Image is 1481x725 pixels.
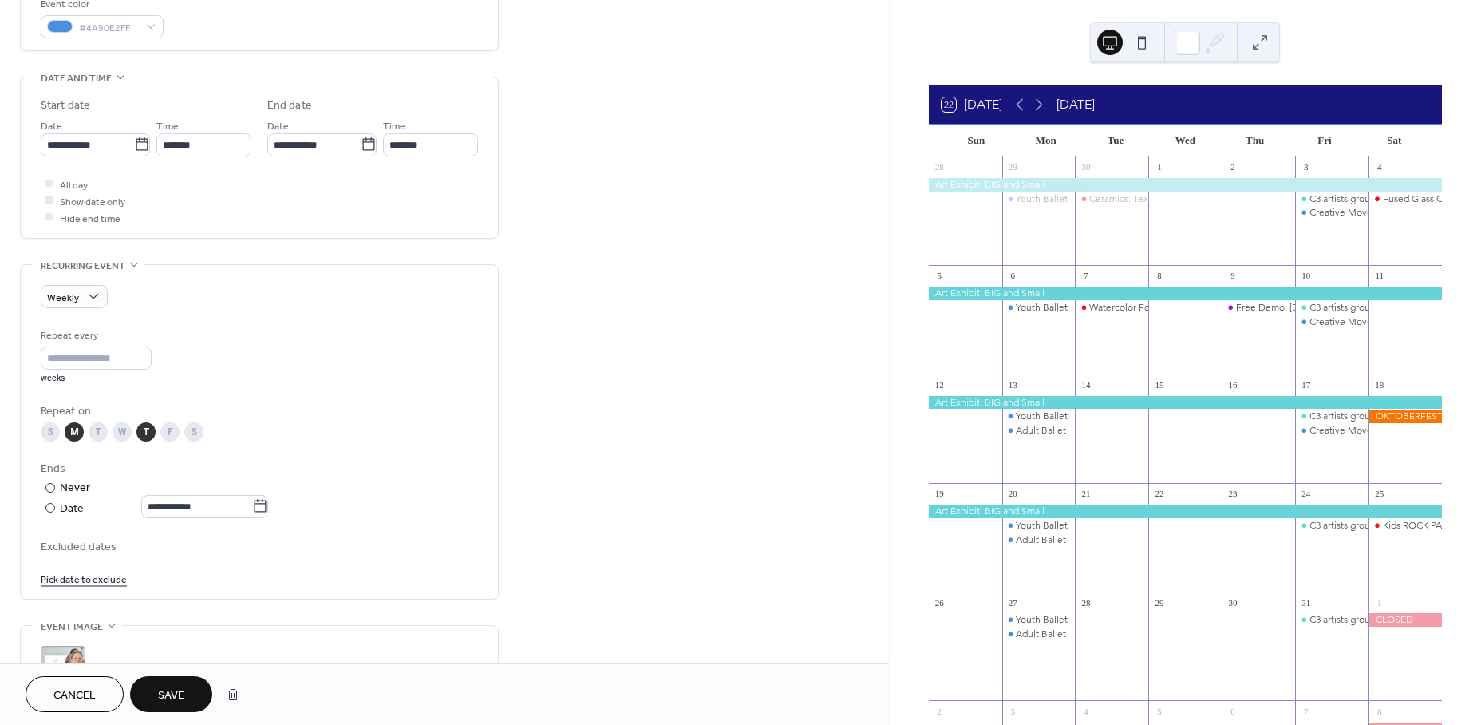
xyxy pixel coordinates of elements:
div: 4 [1080,705,1092,717]
div: C3 artists group [1309,613,1376,627]
div: Adult Ballet [1016,628,1066,641]
div: 3 [1300,161,1312,173]
div: Youth Ballet [1016,192,1068,206]
span: Cancel [53,687,96,704]
span: Time [383,117,405,134]
div: C3 artists group [1309,519,1376,533]
div: T [89,422,108,442]
div: 7 [1300,705,1312,717]
div: 29 [1153,596,1165,608]
div: CLOSED [1368,613,1442,627]
div: 7 [1080,270,1092,282]
div: C3 artists group [1295,301,1368,315]
div: 8 [1373,705,1385,717]
div: Kids ROCK PAINTING! [1368,519,1442,533]
span: Date and time [41,70,112,87]
div: C3 artists group [1309,192,1376,206]
span: Hide end time [60,210,120,227]
div: Fused Glass Class [1383,192,1458,206]
span: Event image [41,619,103,636]
div: Youth Ballet [1002,410,1076,423]
div: 5 [934,270,946,282]
div: 15 [1153,378,1165,390]
div: 17 [1300,378,1312,390]
span: Excluded dates [41,538,478,555]
div: 9 [1226,270,1238,282]
div: F [160,422,180,442]
div: C3 artists group [1309,301,1376,315]
div: ; [41,646,85,691]
div: Ceramics: Texture Techniques [1075,192,1148,206]
div: Youth Ballet [1016,410,1068,423]
span: Pick date to exclude [41,571,127,588]
div: Watercolor For All Levels [1075,301,1148,315]
div: Art Exhibit: BIG and Small [929,505,1442,518]
div: Ceramics: Texture Techniques [1089,192,1218,206]
div: Art Exhibit: BIG and Small [929,287,1442,300]
div: 14 [1080,378,1092,390]
div: Adult Ballet [1002,424,1076,438]
div: Repeat on [41,403,475,420]
div: 30 [1080,161,1092,173]
div: Art Exhibit: BIG and Small [929,178,1442,192]
button: Save [130,676,212,712]
div: 24 [1300,488,1312,500]
div: OKTOBERFEST! [1368,410,1442,423]
div: 28 [1080,596,1092,608]
div: 22 [1153,488,1165,500]
div: M [65,422,84,442]
div: 10 [1300,270,1312,282]
span: Recurring event [41,258,125,275]
div: Fri [1289,125,1359,156]
div: Repeat every [41,327,148,344]
div: Adult Ballet [1016,533,1066,547]
div: 2 [1226,161,1238,173]
div: Never [60,480,91,497]
span: Time [156,117,179,134]
div: Youth Ballet [1016,613,1068,627]
div: 13 [1007,378,1019,390]
div: Creative Movement ages 2-4 [1295,206,1368,220]
span: #4A90E2FF [79,19,138,36]
div: 29 [1007,161,1019,173]
div: 21 [1080,488,1092,500]
div: Wed [1151,125,1220,156]
div: 8 [1153,270,1165,282]
div: Youth Ballet [1002,519,1076,533]
div: 27 [1007,596,1019,608]
div: 18 [1373,378,1385,390]
span: Weekly [47,288,79,307]
div: Art Exhibit: BIG and Small [929,396,1442,410]
div: 12 [934,378,946,390]
span: Date [267,117,289,134]
div: S [184,422,203,442]
div: S [41,422,60,442]
div: Fused Glass Class [1368,192,1442,206]
div: Youth Ballet [1002,613,1076,627]
div: 26 [934,596,946,608]
div: End date [267,97,312,114]
div: Tue [1080,125,1150,156]
div: Youth Ballet [1002,301,1076,315]
div: T [136,422,156,442]
div: 20 [1007,488,1019,500]
div: 1 [1153,161,1165,173]
div: weeks [41,373,152,384]
div: Youth Ballet [1002,192,1076,206]
div: C3 artists group [1295,519,1368,533]
div: Adult Ballet [1002,628,1076,641]
div: 5 [1153,705,1165,717]
div: Adult Ballet [1016,424,1066,438]
div: C3 artists group [1295,613,1368,627]
div: Ends [41,461,475,477]
div: Sat [1360,125,1429,156]
div: 30 [1226,596,1238,608]
div: 23 [1226,488,1238,500]
div: Kids ROCK PAINTING! [1383,519,1477,533]
div: 6 [1226,705,1238,717]
div: 2 [934,705,946,717]
div: [DATE] [1056,95,1095,114]
div: Youth Ballet [1016,519,1068,533]
div: Mon [1011,125,1080,156]
div: 16 [1226,378,1238,390]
